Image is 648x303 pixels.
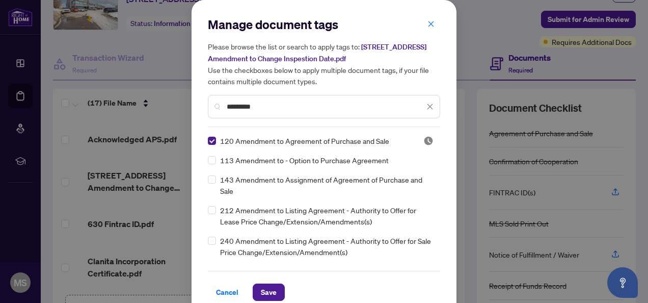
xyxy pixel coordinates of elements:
[261,284,277,300] span: Save
[220,135,389,146] span: 120 Amendment to Agreement of Purchase and Sale
[220,174,434,196] span: 143 Amendment to Assignment of Agreement of Purchase and Sale
[423,136,434,146] span: Pending Review
[220,155,389,166] span: 113 Amendment to - Option to Purchase Agreement
[208,284,247,301] button: Cancel
[216,284,238,300] span: Cancel
[220,205,434,227] span: 212 Amendment to Listing Agreement - Authority to Offer for Lease Price Change/Extension/Amendmen...
[208,41,440,87] h5: Please browse the list or search to apply tags to: Use the checkboxes below to apply multiple doc...
[220,235,434,258] span: 240 Amendment to Listing Agreement - Authority to Offer for Sale Price Change/Extension/Amendment(s)
[426,103,434,110] span: close
[423,136,434,146] img: status
[427,20,435,28] span: close
[253,284,285,301] button: Save
[607,267,638,298] button: Open asap
[208,16,440,33] h2: Manage document tags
